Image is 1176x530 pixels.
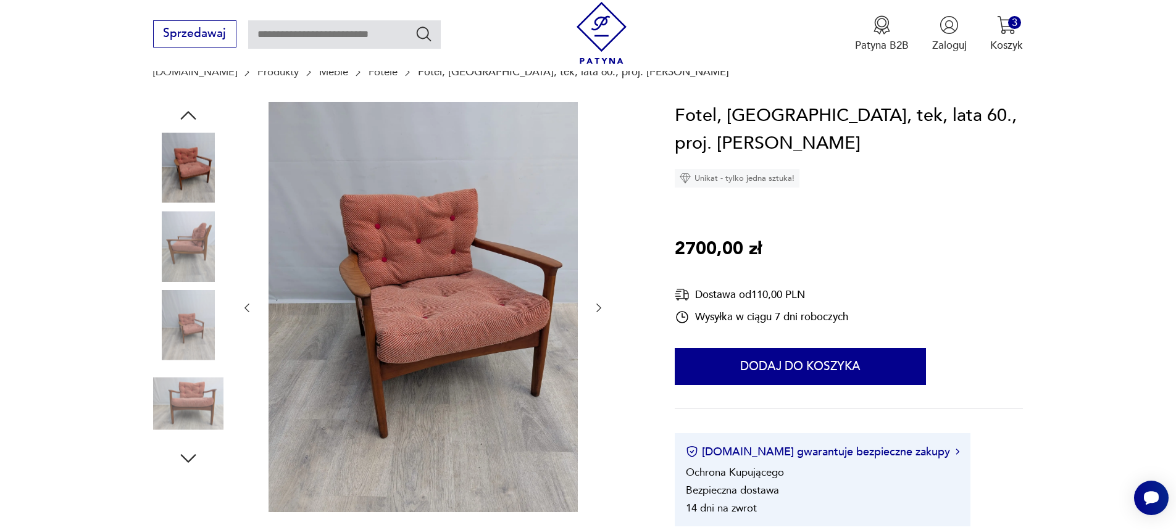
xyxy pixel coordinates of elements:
[686,483,779,497] li: Bezpieczna dostawa
[153,211,223,281] img: Zdjęcie produktu Fotel, Niemcy, tek, lata 60., proj. Eugen Schmidt
[1008,16,1021,29] div: 3
[675,348,926,385] button: Dodaj do koszyka
[257,66,299,78] a: Produkty
[269,102,578,512] img: Zdjęcie produktu Fotel, Niemcy, tek, lata 60., proj. Eugen Schmidt
[675,235,762,263] p: 2700,00 zł
[1134,481,1169,515] iframe: Smartsupp widget button
[153,30,236,39] a: Sprzedawaj
[415,25,433,43] button: Szukaj
[932,15,967,52] button: Zaloguj
[675,287,690,302] img: Ikona dostawy
[369,66,398,78] a: Fotele
[686,501,757,515] li: 14 dni na zwrot
[872,15,891,35] img: Ikona medalu
[855,15,909,52] button: Patyna B2B
[940,15,959,35] img: Ikonka użytkownika
[990,15,1023,52] button: 3Koszyk
[956,449,959,455] img: Ikona strzałki w prawo
[680,173,691,184] img: Ikona diamentu
[153,368,223,439] img: Zdjęcie produktu Fotel, Niemcy, tek, lata 60., proj. Eugen Schmidt
[153,290,223,360] img: Zdjęcie produktu Fotel, Niemcy, tek, lata 60., proj. Eugen Schmidt
[686,465,784,479] li: Ochrona Kupującego
[675,102,1023,158] h1: Fotel, [GEOGRAPHIC_DATA], tek, lata 60., proj. [PERSON_NAME]
[855,15,909,52] a: Ikona medaluPatyna B2B
[675,310,848,325] div: Wysyłka w ciągu 7 dni roboczych
[686,445,698,458] img: Ikona certyfikatu
[675,169,799,188] div: Unikat - tylko jedna sztuka!
[855,38,909,52] p: Patyna B2B
[675,287,848,302] div: Dostawa od 110,00 PLN
[686,444,959,460] button: [DOMAIN_NAME] gwarantuje bezpieczne zakupy
[990,38,1023,52] p: Koszyk
[418,66,729,78] p: Fotel, [GEOGRAPHIC_DATA], tek, lata 60., proj. [PERSON_NAME]
[153,20,236,48] button: Sprzedawaj
[153,66,237,78] a: [DOMAIN_NAME]
[153,133,223,203] img: Zdjęcie produktu Fotel, Niemcy, tek, lata 60., proj. Eugen Schmidt
[932,38,967,52] p: Zaloguj
[997,15,1016,35] img: Ikona koszyka
[319,66,348,78] a: Meble
[570,2,633,64] img: Patyna - sklep z meblami i dekoracjami vintage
